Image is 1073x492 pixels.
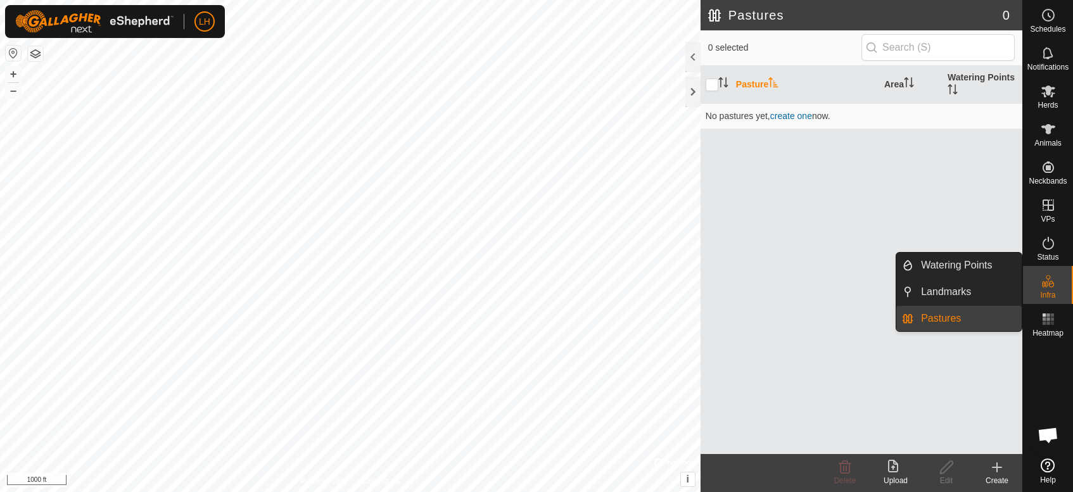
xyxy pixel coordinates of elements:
span: Pastures [921,311,961,326]
th: Area [879,66,943,104]
p-sorticon: Activate to sort [948,86,958,96]
button: + [6,66,21,82]
a: Privacy Policy [300,476,348,487]
span: create one [770,111,812,121]
span: Notifications [1027,63,1069,71]
button: i [681,472,695,486]
span: i [687,474,689,484]
span: LH [199,15,210,28]
span: Schedules [1030,25,1065,33]
a: Contact Us [363,476,400,487]
a: Help [1023,453,1073,489]
span: Landmarks [921,284,971,300]
span: , now. [768,111,830,121]
button: – [6,83,21,98]
span: Watering Points [921,258,992,273]
span: Heatmap [1032,329,1063,337]
td: No pastures yet [701,103,1022,129]
a: Open chat [1029,416,1067,454]
button: Map Layers [28,46,43,61]
p-sorticon: Activate to sort [904,79,914,89]
span: Delete [834,476,856,485]
h2: Pastures [708,8,1003,23]
p-sorticon: Activate to sort [718,79,728,89]
li: Landmarks [896,279,1022,305]
span: Status [1037,253,1058,261]
span: Help [1040,476,1056,484]
input: Search (S) [861,34,1015,61]
span: Herds [1038,101,1058,109]
span: Animals [1034,139,1062,147]
span: 0 [1003,6,1010,25]
th: Pasture [731,66,879,104]
a: Pastures [913,306,1022,331]
img: Gallagher Logo [15,10,174,33]
a: Watering Points [913,253,1022,278]
button: Reset Map [6,46,21,61]
span: Neckbands [1029,177,1067,185]
span: VPs [1041,215,1055,223]
div: Create [972,475,1022,486]
li: Pastures [896,306,1022,331]
th: Watering Points [943,66,1022,104]
span: 0 selected [708,41,861,54]
p-sorticon: Activate to sort [768,79,778,89]
div: Edit [921,475,972,486]
a: Landmarks [913,279,1022,305]
span: Infra [1040,291,1055,299]
div: Upload [870,475,921,486]
li: Watering Points [896,253,1022,278]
